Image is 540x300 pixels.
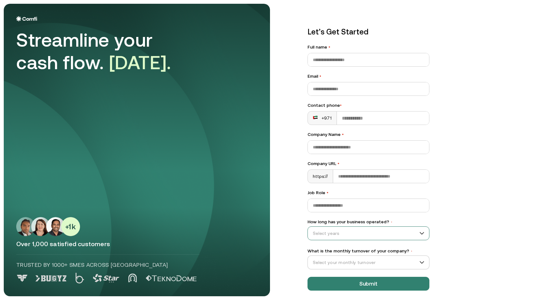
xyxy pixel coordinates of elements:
div: Streamline your cash flow. [16,29,191,74]
img: Logo 1 [35,275,67,282]
div: Contact phone [307,102,429,109]
img: Logo 5 [146,275,197,282]
label: Company Name [307,131,429,138]
span: • [390,220,393,224]
div: +971 [313,115,332,121]
p: Over 1,000 satisfied customers [16,240,257,248]
p: Trusted by 1000+ SMEs across [GEOGRAPHIC_DATA] [16,261,200,269]
img: Logo 3 [93,274,119,282]
img: Logo 2 [75,273,84,283]
label: How long has your business operated? [307,219,429,225]
span: • [410,249,413,253]
span: • [319,74,321,79]
span: • [340,103,342,108]
label: Company URL [307,160,429,167]
div: https:// [308,170,333,183]
label: Email [307,73,429,80]
img: Logo 4 [128,273,137,282]
label: Full name [307,44,429,50]
span: • [328,44,330,49]
span: • [337,161,339,166]
img: Logo 0 [16,275,28,282]
label: Job Role [307,189,429,196]
label: What is the monthly turnover of your company? [307,248,429,254]
button: Submit [307,277,429,291]
span: • [327,190,328,195]
img: Logo [16,16,37,21]
span: [DATE]. [109,52,171,73]
span: • [342,132,344,137]
p: Let’s Get Started [307,26,429,38]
